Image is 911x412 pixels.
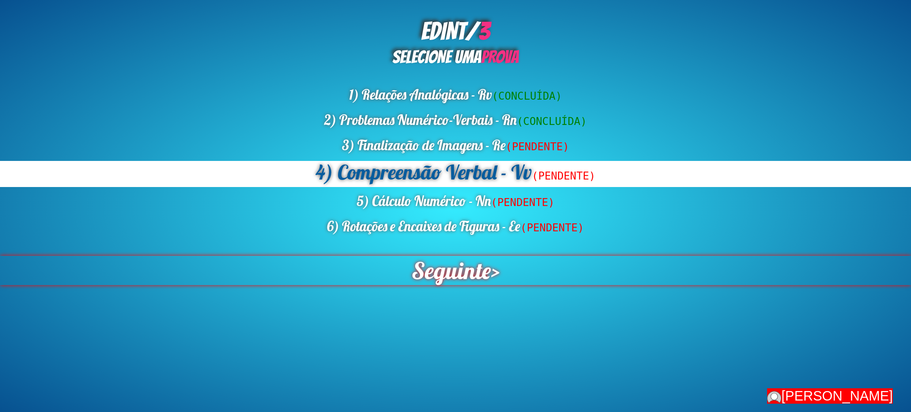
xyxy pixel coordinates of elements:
[392,47,519,66] span: SELECIONE UMA
[412,256,491,285] span: Seguinte
[492,90,562,102] span: (CONCLUÍDA)
[491,196,555,208] span: (PENDENTE)
[532,170,595,182] span: (PENDENTE)
[481,47,519,66] span: PROVA
[767,388,893,404] div: MODO SIN TIEMPO ACTIVADO
[421,18,490,44] b: EDINT/
[506,140,569,153] span: (PENDENTE)
[479,18,490,44] span: 3
[517,115,587,127] span: (CONCLUÍDA)
[520,221,584,234] span: (PENDENTE)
